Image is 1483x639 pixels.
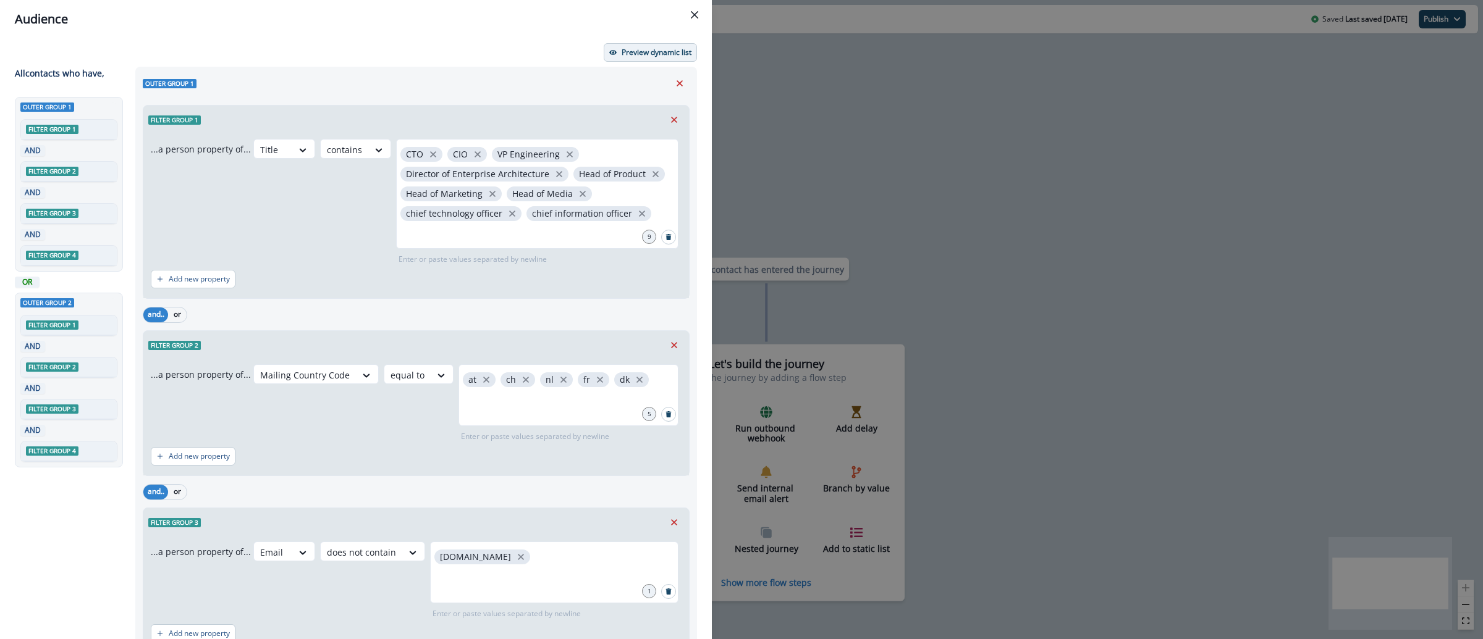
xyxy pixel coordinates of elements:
[23,341,43,352] p: AND
[17,277,37,288] p: OR
[148,518,201,527] span: Filter group 3
[406,149,423,160] p: CTO
[23,229,43,240] p: AND
[453,149,468,160] p: CIO
[151,447,235,466] button: Add new property
[661,230,676,244] button: Search
[486,188,499,200] button: close
[564,148,576,161] button: close
[515,551,527,563] button: close
[583,375,590,385] p: fr
[557,374,570,386] button: close
[168,307,187,322] button: or
[664,336,684,354] button: Remove
[546,375,554,385] p: nl
[430,608,583,619] p: Enter or paste values separated by newline
[506,207,518,220] button: close
[649,168,662,180] button: close
[553,168,565,180] button: close
[20,102,74,112] span: Outer group 1
[506,375,516,385] p: ch
[26,362,78,372] span: Filter group 2
[604,43,697,62] button: Preview dynamic list
[471,148,484,161] button: close
[497,149,560,160] p: VP Engineering
[169,275,230,283] p: Add new property
[633,374,646,386] button: close
[670,74,690,93] button: Remove
[406,169,549,180] p: Director of Enterprise Architecture
[15,10,697,28] div: Audience
[151,545,251,558] p: ...a person property of...
[151,368,251,381] p: ...a person property of...
[532,209,632,219] p: chief information officer
[512,189,573,199] p: Head of Media
[151,270,235,288] button: Add new property
[26,404,78,414] span: Filter group 3
[23,425,43,436] p: AND
[26,446,78,456] span: Filter group 4
[26,209,78,218] span: Filter group 3
[20,298,74,307] span: Outer group 2
[143,79,196,88] span: Outer group 1
[26,167,78,176] span: Filter group 2
[26,320,78,330] span: Filter group 1
[143,485,168,499] button: and..
[148,115,201,125] span: Filter group 1
[168,485,187,499] button: or
[148,341,201,350] span: Filter group 2
[143,307,168,322] button: and..
[661,407,676,422] button: Search
[169,452,230,461] p: Add new property
[15,67,104,80] p: All contact s who have,
[642,407,656,421] div: 5
[440,552,511,562] p: [DOMAIN_NAME]
[427,148,439,161] button: close
[396,254,549,265] p: Enter or paste values separated by newline
[23,187,43,198] p: AND
[26,251,78,260] span: Filter group 4
[622,48,691,57] p: Preview dynamic list
[579,169,646,180] p: Head of Product
[520,374,532,386] button: close
[664,513,684,532] button: Remove
[151,143,251,156] p: ...a person property of...
[685,5,704,25] button: Close
[594,374,606,386] button: close
[620,375,630,385] p: dk
[23,383,43,394] p: AND
[577,188,589,200] button: close
[23,145,43,156] p: AND
[406,189,483,199] p: Head of Marketing
[468,375,476,385] p: at
[26,125,78,134] span: Filter group 1
[636,207,648,220] button: close
[642,584,656,598] div: 1
[406,209,502,219] p: chief technology officer
[661,584,676,599] button: Search
[169,629,230,638] p: Add new property
[458,431,612,442] p: Enter or paste values separated by newline
[642,230,656,244] div: 9
[664,111,684,129] button: Remove
[480,374,492,386] button: close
